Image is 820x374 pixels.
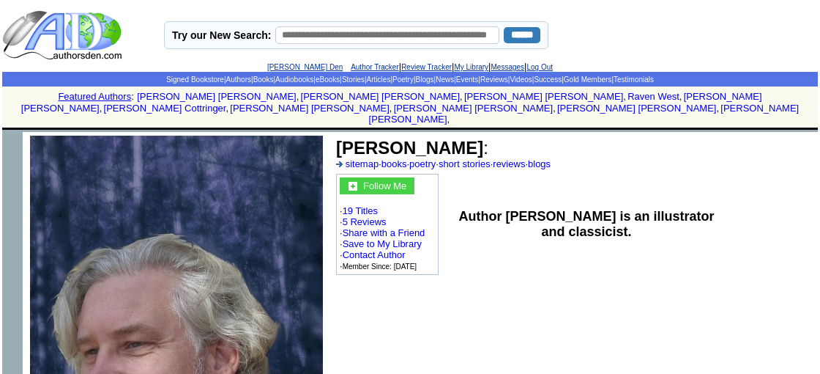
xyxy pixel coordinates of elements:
[381,158,407,169] a: books
[436,76,454,84] a: News
[557,103,716,114] a: [PERSON_NAME] [PERSON_NAME]
[491,63,525,71] a: Messages
[2,10,125,61] img: logo_ad.gif
[228,105,230,113] font: i
[336,158,551,169] font: · · · · ·
[166,76,654,84] span: | | | | | | | | | | | | | | |
[526,63,553,71] a: Log Out
[267,63,343,71] a: [PERSON_NAME] Den
[454,63,488,71] a: My Library
[409,128,411,130] img: shim.gif
[166,76,224,84] a: Signed Bookstore
[58,91,131,102] a: Featured Authors
[172,29,271,41] label: Try our New Search:
[528,158,551,169] a: blogs
[394,103,553,114] a: [PERSON_NAME] [PERSON_NAME]
[348,182,357,191] img: gc.jpg
[401,63,452,71] a: Review Tracker
[367,76,391,84] a: Articles
[556,105,557,113] font: i
[682,93,683,101] font: i
[343,249,406,260] a: Contact Author
[343,227,425,238] a: Share with a Friend
[392,105,393,113] font: i
[340,177,435,271] font: · · · · · ·
[226,76,251,84] a: Authors
[510,76,532,84] a: Videos
[456,76,479,84] a: Events
[336,161,343,167] img: a_336699.gif
[102,105,103,113] font: i
[316,76,340,84] a: eBooks
[450,116,451,124] font: i
[131,91,134,102] font: :
[493,158,525,169] a: reviews
[343,205,378,216] a: 19 Titles
[104,103,226,114] a: [PERSON_NAME] Cottringer
[409,130,411,132] img: shim.gif
[343,216,387,227] a: 5 Reviews
[21,91,762,114] a: [PERSON_NAME] [PERSON_NAME]
[369,103,799,125] a: [PERSON_NAME] [PERSON_NAME]
[459,209,715,239] b: Author [PERSON_NAME] is an illustrator and classicist.
[253,76,274,84] a: Books
[363,180,406,191] font: Follow Me
[336,138,488,158] font: :
[351,63,399,71] a: Author Tracker
[301,91,460,102] a: [PERSON_NAME] [PERSON_NAME]
[299,93,300,101] font: i
[439,158,491,169] a: short stories
[275,76,313,84] a: Audiobooks
[534,76,562,84] a: Success
[627,91,679,102] a: Raven West
[346,158,379,169] a: sitemap
[363,179,406,191] a: Follow Me
[343,263,417,271] font: Member Since: [DATE]
[626,93,627,101] font: i
[343,238,422,249] a: Save to My Library
[564,76,612,84] a: Gold Members
[336,138,483,158] b: [PERSON_NAME]
[409,158,436,169] a: poetry
[137,91,296,102] a: [PERSON_NAME] [PERSON_NAME]
[614,76,654,84] a: Testimonials
[416,76,434,84] a: Blogs
[480,76,508,84] a: Reviews
[463,93,464,101] font: i
[230,103,389,114] a: [PERSON_NAME] [PERSON_NAME]
[21,91,799,125] font: , , , , , , , , , ,
[464,91,623,102] a: [PERSON_NAME] [PERSON_NAME]
[342,76,365,84] a: Stories
[2,132,23,153] img: shim.gif
[267,61,553,72] font: | | | |
[719,105,720,113] font: i
[392,76,414,84] a: Poetry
